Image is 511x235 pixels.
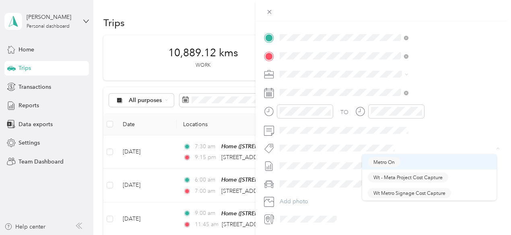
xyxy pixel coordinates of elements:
span: Wt Metro Signage Cost Capture [373,189,445,196]
button: Wt - Meta Project Cost Capture [368,172,448,182]
button: Metro On [368,157,400,167]
button: Add photo [277,196,503,207]
div: TO [340,108,348,116]
span: Metro On [373,158,395,166]
span: Wt - Meta Project Cost Capture [373,174,443,181]
button: Wt Metro Signage Cost Capture [368,188,451,198]
iframe: Everlance-gr Chat Button Frame [466,190,511,235]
